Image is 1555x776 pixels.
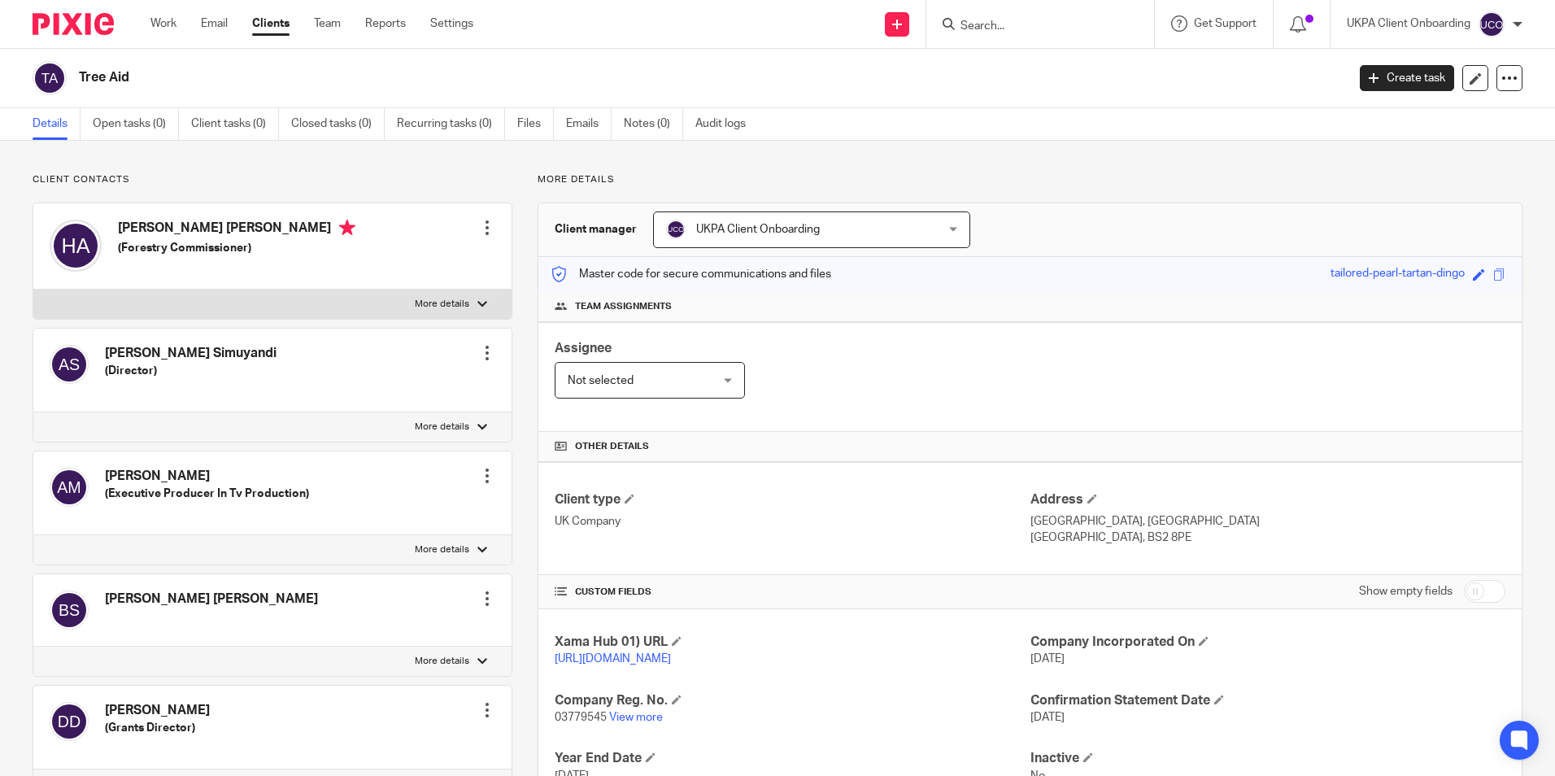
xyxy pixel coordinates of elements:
i: Primary [339,220,355,236]
p: UKPA Client Onboarding [1347,15,1470,32]
h4: Confirmation Statement Date [1030,692,1505,709]
p: [GEOGRAPHIC_DATA], [GEOGRAPHIC_DATA] [1030,513,1505,530]
a: Clients [252,15,290,32]
img: svg%3E [1479,11,1505,37]
span: 03779545 [555,712,607,723]
h4: [PERSON_NAME] Simuyandi [105,345,277,362]
span: Get Support [1194,18,1257,29]
img: svg%3E [50,345,89,384]
a: [URL][DOMAIN_NAME] [555,653,671,665]
input: Search [959,20,1105,34]
p: [GEOGRAPHIC_DATA], BS2 8PE [1030,530,1505,546]
h5: (Forestry Commissioner) [118,240,355,256]
h4: Inactive [1030,750,1505,767]
h4: CUSTOM FIELDS [555,586,1030,599]
a: Recurring tasks (0) [397,108,505,140]
h4: Client type [555,491,1030,508]
h4: Year End Date [555,750,1030,767]
a: Team [314,15,341,32]
a: Email [201,15,228,32]
div: tailored-pearl-tartan-dingo [1331,265,1465,284]
img: svg%3E [50,591,89,630]
a: Settings [430,15,473,32]
img: svg%3E [50,702,89,741]
img: svg%3E [50,220,102,272]
a: Reports [365,15,406,32]
a: Audit logs [695,108,758,140]
p: UK Company [555,513,1030,530]
a: Open tasks (0) [93,108,179,140]
p: More details [415,421,469,434]
span: Not selected [568,375,634,386]
img: svg%3E [50,468,89,507]
a: Files [517,108,554,140]
h5: (Director) [105,363,277,379]
a: Client tasks (0) [191,108,279,140]
h2: Tree Aid [79,69,1084,86]
h3: Client manager [555,221,637,238]
img: svg%3E [33,61,67,95]
p: More details [415,655,469,668]
span: [DATE] [1030,653,1065,665]
a: Closed tasks (0) [291,108,385,140]
h4: Address [1030,491,1505,508]
span: Other details [575,440,649,453]
h5: (Executive Producer In Tv Production) [105,486,309,502]
h4: [PERSON_NAME] [PERSON_NAME] [118,220,355,240]
a: Work [150,15,176,32]
h4: [PERSON_NAME] [105,468,309,485]
p: More details [415,543,469,556]
p: Client contacts [33,173,512,186]
span: UKPA Client Onboarding [696,224,820,235]
h4: Company Reg. No. [555,692,1030,709]
h5: (Grants Director) [105,720,210,736]
span: Assignee [555,342,612,355]
a: Notes (0) [624,108,683,140]
p: More details [415,298,469,311]
a: Details [33,108,81,140]
span: Team assignments [575,300,672,313]
p: Master code for secure communications and files [551,266,831,282]
label: Show empty fields [1359,583,1453,599]
h4: Xama Hub 01) URL [555,634,1030,651]
img: Pixie [33,13,114,35]
a: View more [609,712,663,723]
a: Create task [1360,65,1454,91]
span: [DATE] [1030,712,1065,723]
h4: [PERSON_NAME] [105,702,210,719]
a: Emails [566,108,612,140]
img: svg%3E [666,220,686,239]
h4: Company Incorporated On [1030,634,1505,651]
p: More details [538,173,1522,186]
h4: [PERSON_NAME] [PERSON_NAME] [105,591,318,608]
